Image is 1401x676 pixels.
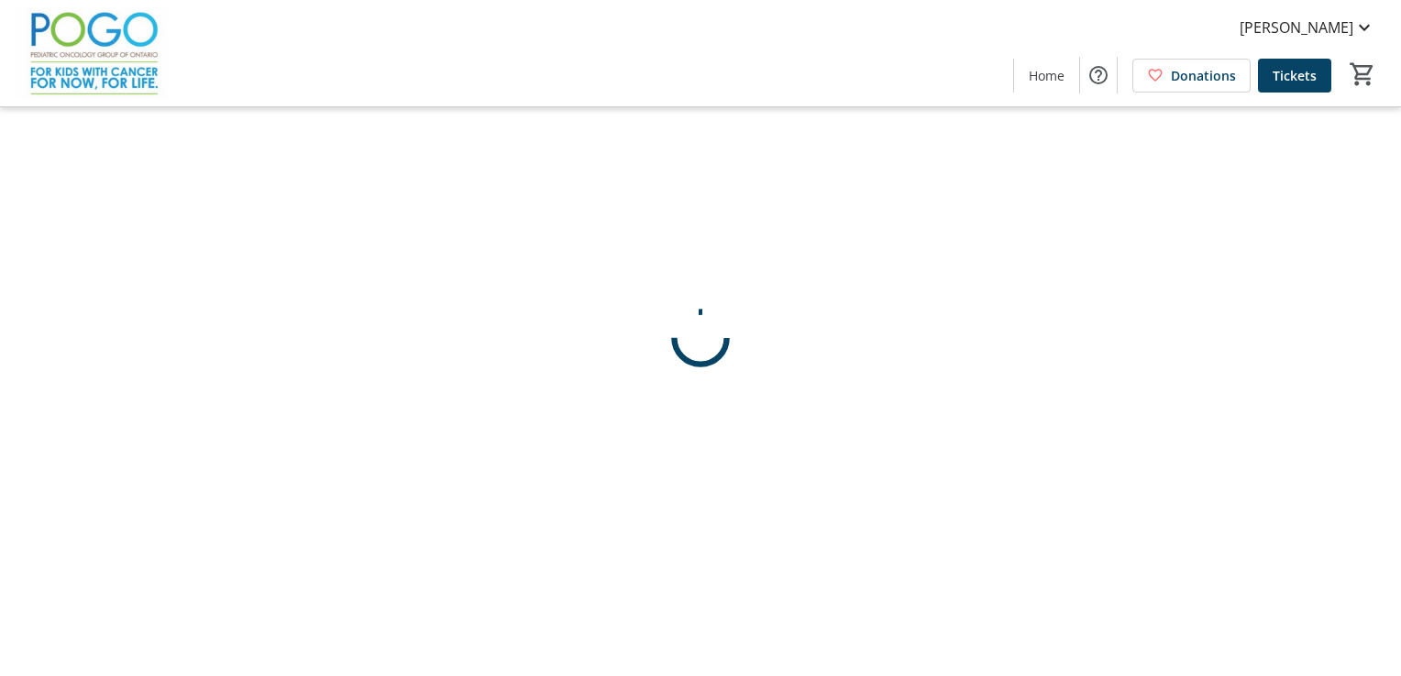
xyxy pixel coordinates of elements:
span: Home [1029,66,1065,85]
span: Tickets [1273,66,1317,85]
a: Donations [1132,59,1251,93]
span: Donations [1171,66,1236,85]
a: Tickets [1258,59,1331,93]
img: The Pediatric Oncology Group of Ontario's Logo [11,7,174,99]
button: [PERSON_NAME] [1225,13,1390,42]
button: Cart [1346,58,1379,91]
a: Home [1014,59,1079,93]
button: Help [1080,57,1117,93]
span: [PERSON_NAME] [1240,16,1353,38]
